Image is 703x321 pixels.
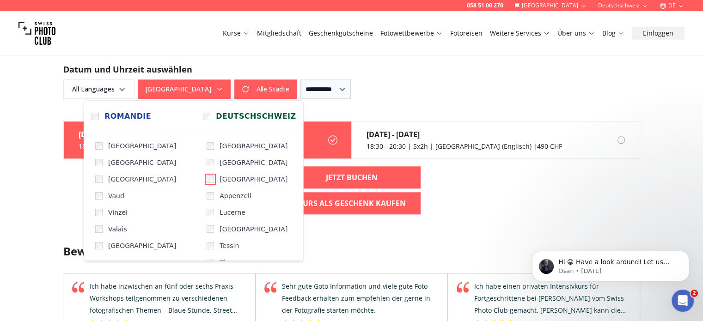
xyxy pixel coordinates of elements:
span: Tessin [220,241,239,250]
input: Vinzel [95,209,103,216]
input: Thurgau [207,259,214,266]
a: Über uns [557,29,595,38]
button: Einloggen [632,27,685,40]
input: [GEOGRAPHIC_DATA] [95,176,103,183]
button: Mitgliedschaft [253,27,305,40]
input: Valais [95,225,103,233]
input: [GEOGRAPHIC_DATA] [95,142,103,150]
span: Deutschschweiz [216,110,296,121]
span: [GEOGRAPHIC_DATA] [220,175,287,184]
span: Appenzell [220,191,251,200]
input: [GEOGRAPHIC_DATA] [207,142,214,150]
iframe: Intercom notifications message [518,231,703,296]
input: [GEOGRAPHIC_DATA] [207,159,214,166]
h2: Datum und Uhrzeit auswählen [63,63,640,76]
input: Deutschschweiz [203,112,210,120]
span: Thurgau [220,258,246,267]
input: Tessin [207,242,214,249]
a: Mitgliedschaft [257,29,301,38]
span: [GEOGRAPHIC_DATA] [108,175,176,184]
img: Swiss photo club [18,15,55,52]
div: [DATE] - [DATE] [367,129,562,140]
button: Blog [599,27,628,40]
div: [DATE] - [DATE] [79,129,274,140]
a: Fotowettbewerbe [380,29,443,38]
span: [GEOGRAPHIC_DATA] [220,141,287,151]
span: Vinzel [108,208,128,217]
a: 058 51 00 270 [467,2,503,9]
input: [GEOGRAPHIC_DATA] [95,159,103,166]
input: [GEOGRAPHIC_DATA] [207,176,214,183]
input: Appenzell [207,192,214,200]
span: [GEOGRAPHIC_DATA] [220,158,287,167]
button: Weitere Services [486,27,554,40]
span: [GEOGRAPHIC_DATA] [220,224,287,234]
iframe: Intercom live chat [672,290,694,312]
span: 2 [691,290,698,297]
button: Geschenkgutscheine [305,27,377,40]
div: 18:30 - 20:30 | 5x2h | [GEOGRAPHIC_DATA] (Englisch) | 490 CHF [367,142,562,151]
a: Blog [602,29,624,38]
span: Vaud [108,191,124,200]
button: Alle Städte [234,79,297,99]
a: Kurs als Geschenk kaufen [283,192,421,214]
b: Jetzt buchen [326,172,378,183]
span: Lucerne [220,208,245,217]
input: [GEOGRAPHIC_DATA] [207,225,214,233]
a: Geschenkgutscheine [309,29,373,38]
button: All Languages [63,79,134,99]
div: 18:30 - 20:30 | 5x2h | [GEOGRAPHIC_DATA] (Deutsch) | 490 CHF [79,142,274,151]
span: [GEOGRAPHIC_DATA] [108,241,176,250]
b: Kurs als Geschenk kaufen [298,198,406,209]
a: Kurse [223,29,250,38]
a: Fotoreisen [450,29,483,38]
input: Lucerne [207,209,214,216]
span: [GEOGRAPHIC_DATA] [108,141,176,151]
a: Weitere Services [490,29,550,38]
a: Jetzt buchen [283,166,421,188]
span: All Languages [65,81,133,97]
button: [GEOGRAPHIC_DATA] [138,79,231,99]
span: [GEOGRAPHIC_DATA] [108,158,176,167]
input: Vaud [95,192,103,200]
button: Über uns [554,27,599,40]
h3: Bewertungen [63,244,640,259]
input: Romandie [92,112,99,120]
button: Fotowettbewerbe [377,27,446,40]
span: Romandie [104,110,151,121]
input: [GEOGRAPHIC_DATA] [95,242,103,249]
span: Valais [108,224,127,234]
button: Fotoreisen [446,27,486,40]
button: Kurse [219,27,253,40]
div: [GEOGRAPHIC_DATA] [84,100,304,261]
